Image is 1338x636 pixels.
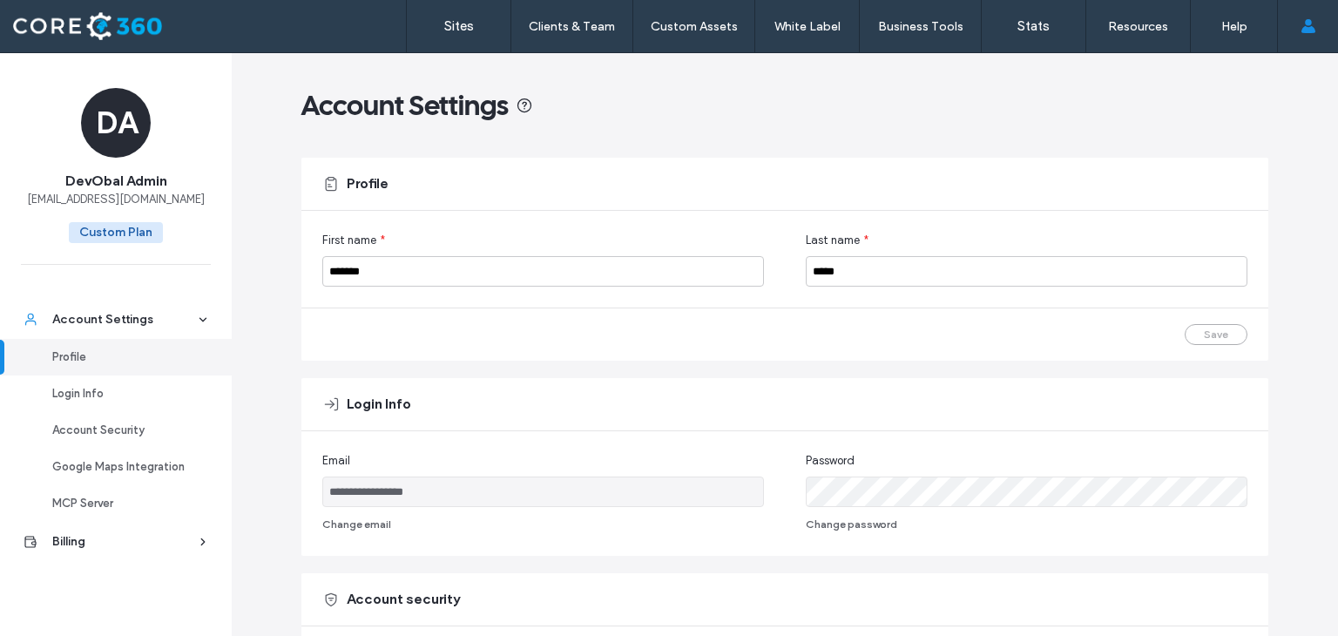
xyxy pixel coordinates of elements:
label: Business Tools [878,19,963,34]
span: Login Info [347,395,411,414]
input: Email [322,477,764,507]
span: Account security [347,590,460,609]
label: Help [1221,19,1247,34]
span: DevObal Admin [65,172,167,191]
span: [EMAIL_ADDRESS][DOMAIN_NAME] [27,191,205,208]
label: Custom Assets [651,19,738,34]
button: Change email [322,514,391,535]
label: White Label [774,19,841,34]
span: Profile [347,174,389,193]
div: Profile [52,348,195,366]
span: Email [322,452,350,470]
label: Sites [444,18,474,34]
div: Google Maps Integration [52,458,195,476]
div: Billing [52,533,195,551]
span: Password [806,452,855,470]
span: Account Settings [301,88,509,123]
input: First name [322,256,764,287]
div: Login Info [52,385,195,403]
span: Custom Plan [69,222,163,243]
div: Account Settings [52,311,195,328]
label: Clients & Team [529,19,615,34]
input: Password [806,477,1247,507]
button: Change password [806,514,897,535]
input: Last name [806,256,1247,287]
label: Stats [1017,18,1050,34]
label: Resources [1108,19,1168,34]
span: Last name [806,232,860,249]
div: MCP Server [52,495,195,512]
div: DA [81,88,151,158]
div: Account Security [52,422,195,439]
span: First name [322,232,376,249]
